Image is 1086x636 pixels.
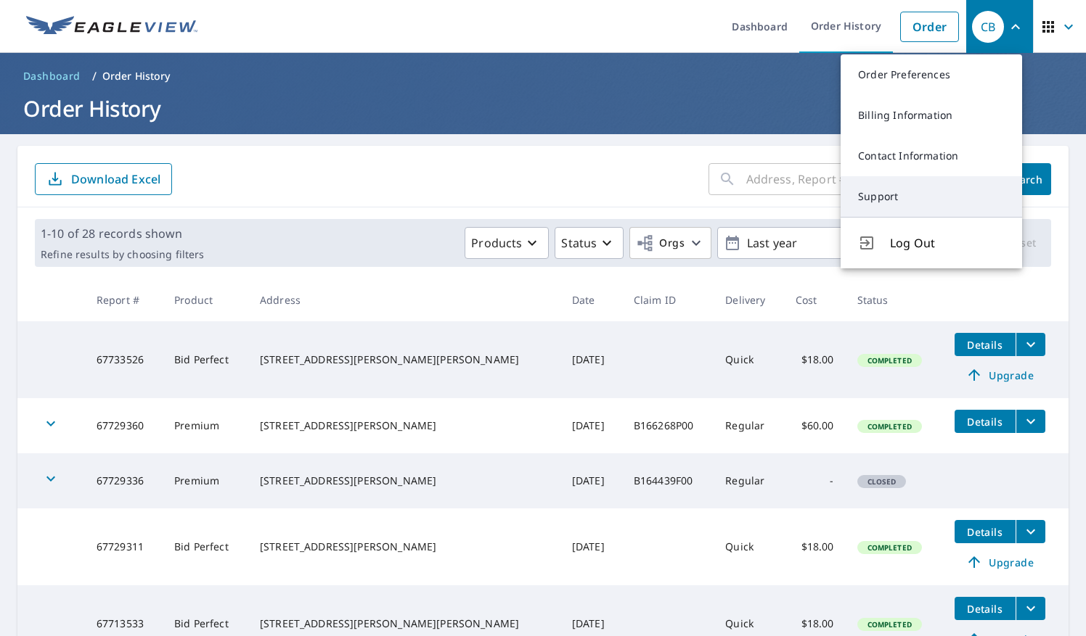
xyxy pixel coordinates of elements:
p: Status [561,234,597,252]
button: Log Out [841,217,1022,268]
td: Bid Perfect [163,321,248,398]
li: / [92,67,97,85]
td: [DATE] [560,508,622,585]
button: detailsBtn-67729311 [955,520,1016,543]
button: detailsBtn-67733526 [955,333,1016,356]
span: Details [963,525,1007,539]
td: 67729360 [85,398,163,453]
th: Address [248,278,560,321]
span: Completed [859,542,920,553]
button: Download Excel [35,163,172,195]
img: EV Logo [26,16,197,38]
a: Order [900,12,959,42]
input: Address, Report #, Claim ID, etc. [746,159,987,199]
button: Orgs [629,227,711,259]
span: Upgrade [963,366,1037,384]
td: - [784,453,846,508]
span: Closed [859,476,905,487]
th: Claim ID [622,278,714,321]
td: [DATE] [560,453,622,508]
th: Report # [85,278,163,321]
td: Bid Perfect [163,508,248,585]
a: Contact Information [841,136,1022,176]
td: $18.00 [784,508,846,585]
h1: Order History [17,94,1069,123]
span: Completed [859,355,920,366]
button: detailsBtn-67729360 [955,410,1016,433]
div: [STREET_ADDRESS][PERSON_NAME] [260,418,549,433]
span: Search [1011,173,1040,186]
button: filesDropdownBtn-67733526 [1016,333,1045,356]
td: [DATE] [560,321,622,398]
p: Refine results by choosing filters [41,248,204,261]
td: Premium [163,398,248,453]
button: filesDropdownBtn-67729311 [1016,520,1045,543]
button: Status [555,227,624,259]
button: Products [465,227,549,259]
td: Quick [714,321,783,398]
p: Download Excel [71,171,160,187]
td: Premium [163,453,248,508]
button: detailsBtn-67713533 [955,597,1016,620]
td: 67733526 [85,321,163,398]
span: Upgrade [963,553,1037,571]
td: B166268P00 [622,398,714,453]
td: 67729311 [85,508,163,585]
td: Regular [714,398,783,453]
p: Products [471,234,522,252]
th: Status [846,278,943,321]
div: [STREET_ADDRESS][PERSON_NAME] [260,474,549,488]
a: Billing Information [841,95,1022,136]
button: filesDropdownBtn-67729360 [1016,410,1045,433]
div: [STREET_ADDRESS][PERSON_NAME][PERSON_NAME] [260,616,549,631]
span: Completed [859,421,920,431]
th: Cost [784,278,846,321]
a: Support [841,176,1022,217]
span: Dashboard [23,69,81,83]
nav: breadcrumb [17,65,1069,88]
button: Search [999,163,1051,195]
th: Product [163,278,248,321]
p: Order History [102,69,171,83]
button: filesDropdownBtn-67713533 [1016,597,1045,620]
button: Last year [717,227,935,259]
span: Log Out [890,234,1005,252]
p: Last year [741,231,911,256]
div: CB [972,11,1004,43]
span: Details [963,338,1007,352]
a: Order Preferences [841,54,1022,95]
span: Details [963,415,1007,429]
a: Upgrade [955,550,1045,574]
td: [DATE] [560,398,622,453]
td: $60.00 [784,398,846,453]
td: Quick [714,508,783,585]
a: Dashboard [17,65,86,88]
th: Delivery [714,278,783,321]
td: B164439F00 [622,453,714,508]
td: 67729336 [85,453,163,508]
td: $18.00 [784,321,846,398]
span: Completed [859,619,920,629]
div: [STREET_ADDRESS][PERSON_NAME][PERSON_NAME] [260,352,549,367]
span: Details [963,602,1007,616]
div: [STREET_ADDRESS][PERSON_NAME] [260,540,549,554]
p: 1-10 of 28 records shown [41,225,204,242]
a: Upgrade [955,363,1045,387]
span: Orgs [636,234,685,252]
th: Date [560,278,622,321]
td: Regular [714,453,783,508]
